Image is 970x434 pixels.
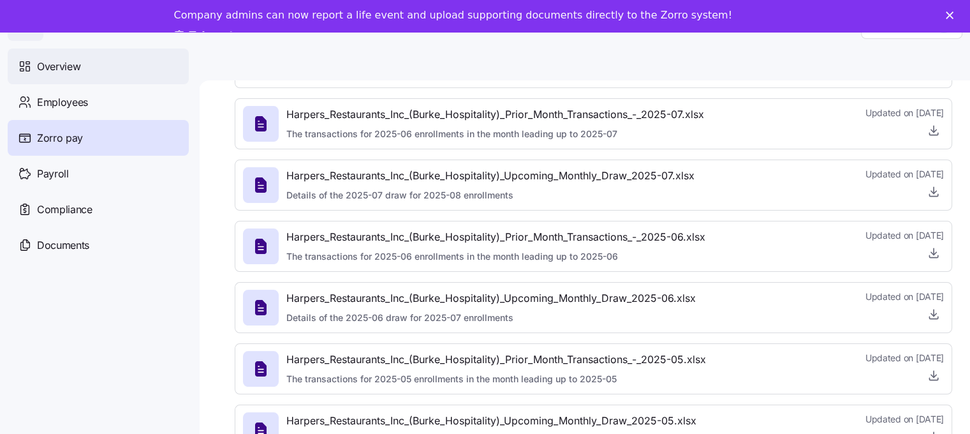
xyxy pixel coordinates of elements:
[865,168,944,181] span: Updated on [DATE]
[174,9,732,22] div: Company admins can now report a life event and upload supporting documents directly to the Zorro ...
[174,29,254,43] a: Take a tour
[37,202,92,218] span: Compliance
[865,107,944,119] span: Updated on [DATE]
[286,168,694,184] span: Harpers_Restaurants_Inc_(Burke_Hospitality)_Upcoming_Monthly_Draw_2025-07.xlsx
[37,237,89,253] span: Documents
[8,84,189,120] a: Employees
[865,229,944,242] span: Updated on [DATE]
[8,191,189,227] a: Compliance
[286,189,694,202] span: Details of the 2025-07 draw for 2025-08 enrollments
[286,107,704,123] span: Harpers_Restaurants_Inc_(Burke_Hospitality)_Prior_Month_Transactions_-_2025-07.xlsx
[37,59,80,75] span: Overview
[37,94,88,110] span: Employees
[286,290,696,306] span: Harpers_Restaurants_Inc_(Burke_Hospitality)_Upcoming_Monthly_Draw_2025-06.xlsx
[865,290,944,303] span: Updated on [DATE]
[8,156,189,191] a: Payroll
[8,227,189,263] a: Documents
[946,11,959,19] div: Close
[286,229,705,245] span: Harpers_Restaurants_Inc_(Burke_Hospitality)_Prior_Month_Transactions_-_2025-06.xlsx
[286,352,706,368] span: Harpers_Restaurants_Inc_(Burke_Hospitality)_Prior_Month_Transactions_-_2025-05.xlsx
[8,120,189,156] a: Zorro pay
[37,166,69,182] span: Payroll
[286,311,696,324] span: Details of the 2025-06 draw for 2025-07 enrollments
[286,128,704,140] span: The transactions for 2025-06 enrollments in the month leading up to 2025-07
[8,49,189,84] a: Overview
[286,413,696,429] span: Harpers_Restaurants_Inc_(Burke_Hospitality)_Upcoming_Monthly_Draw_2025-05.xlsx
[865,413,944,426] span: Updated on [DATE]
[286,250,705,263] span: The transactions for 2025-06 enrollments in the month leading up to 2025-06
[286,373,706,385] span: The transactions for 2025-05 enrollments in the month leading up to 2025-05
[37,130,83,146] span: Zorro pay
[865,352,944,364] span: Updated on [DATE]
